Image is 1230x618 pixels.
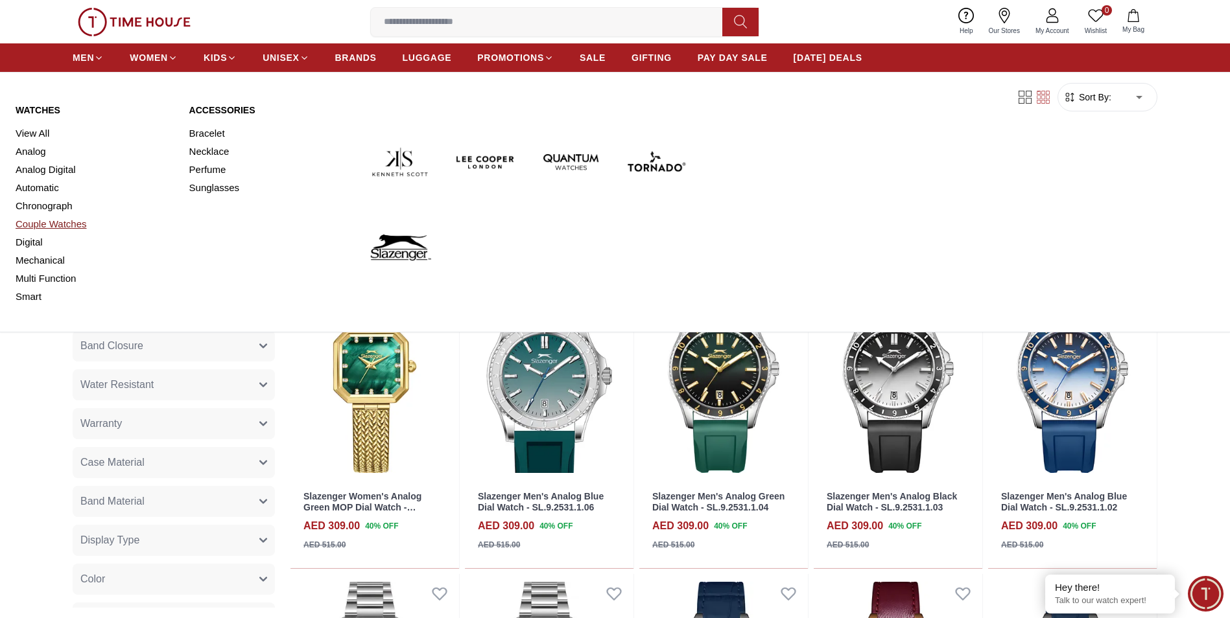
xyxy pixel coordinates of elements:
[1055,581,1165,594] div: Hey there!
[478,539,520,551] div: AED 515.00
[16,269,174,288] a: Multi Function
[263,46,309,69] a: UNISEX
[16,124,174,143] a: View All
[1080,26,1112,36] span: Wishlist
[335,51,377,64] span: BRANDS
[1115,6,1152,37] button: My Bag
[478,518,534,534] h4: AED 309.00
[263,51,299,64] span: UNISEX
[794,46,862,69] a: [DATE] DEALS
[189,143,348,161] a: Necklace
[652,518,709,534] h4: AED 309.00
[698,46,768,69] a: PAY DAY SALE
[189,179,348,197] a: Sunglasses
[619,124,694,200] img: Tornado
[827,518,883,534] h4: AED 309.00
[303,491,421,523] a: Slazenger Women's Analog Green MOP Dial Watch - SL.9.2534.3.02
[465,269,633,481] img: Slazenger Men's Analog Blue Dial Watch - SL.9.2531.1.06
[580,51,606,64] span: SALE
[1001,518,1058,534] h4: AED 309.00
[130,46,178,69] a: WOMEN
[290,269,459,481] img: Slazenger Women's Analog Green MOP Dial Watch - SL.9.2534.3.02
[73,330,275,361] button: Band Closure
[477,46,554,69] a: PROMOTIONS
[1076,91,1111,104] span: Sort By:
[534,124,609,200] img: Quantum
[73,564,275,595] button: Color
[73,46,104,69] a: MEN
[954,26,978,36] span: Help
[1102,5,1112,16] span: 0
[539,520,573,532] span: 40 % OFF
[303,518,360,534] h4: AED 309.00
[1117,25,1150,34] span: My Bag
[952,5,981,38] a: Help
[204,46,237,69] a: KIDS
[1001,539,1043,551] div: AED 515.00
[827,539,869,551] div: AED 515.00
[827,491,957,512] a: Slazenger Men's Analog Black Dial Watch - SL.9.2531.1.03
[1188,576,1224,612] div: Chat Widget
[16,104,174,117] a: Watches
[16,215,174,233] a: Couple Watches
[80,494,145,509] span: Band Material
[16,288,174,306] a: Smart
[80,416,122,431] span: Warranty
[632,46,672,69] a: GIFTING
[403,46,452,69] a: LUGGAGE
[16,143,174,161] a: Analog
[80,571,105,587] span: Color
[1055,595,1165,606] p: Talk to our watch expert!
[303,539,346,551] div: AED 515.00
[580,46,606,69] a: SALE
[714,520,747,532] span: 40 % OFF
[639,269,808,481] img: Slazenger Men's Analog Green Dial Watch - SL.9.2531.1.04
[1063,91,1111,104] button: Sort By:
[981,5,1028,38] a: Our Stores
[652,491,785,512] a: Slazenger Men's Analog Green Dial Watch - SL.9.2531.1.04
[888,520,921,532] span: 40 % OFF
[73,447,275,478] button: Case Material
[814,269,982,481] img: Slazenger Men's Analog Black Dial Watch - SL.9.2531.1.03
[80,455,145,470] span: Case Material
[16,251,174,269] a: Mechanical
[130,51,168,64] span: WOMEN
[984,26,1025,36] span: Our Stores
[78,8,191,36] img: ...
[362,124,438,200] img: Kenneth Scott
[478,491,604,512] a: Slazenger Men's Analog Blue Dial Watch - SL.9.2531.1.06
[73,369,275,400] button: Water Resistant
[16,197,174,215] a: Chronograph
[794,51,862,64] span: [DATE] DEALS
[652,539,694,551] div: AED 515.00
[16,179,174,197] a: Automatic
[1001,491,1127,512] a: Slazenger Men's Analog Blue Dial Watch - SL.9.2531.1.02
[189,104,348,117] a: Accessories
[477,51,544,64] span: PROMOTIONS
[73,486,275,517] button: Band Material
[1030,26,1074,36] span: My Account
[403,51,452,64] span: LUGGAGE
[16,161,174,179] a: Analog Digital
[448,124,523,200] img: Lee Cooper
[1077,5,1115,38] a: 0Wishlist
[362,210,438,285] img: Slazenger
[698,51,768,64] span: PAY DAY SALE
[80,377,154,393] span: Water Resistant
[988,269,1157,481] img: Slazenger Men's Analog Blue Dial Watch - SL.9.2531.1.02
[189,124,348,143] a: Bracelet
[73,408,275,439] button: Warranty
[365,520,398,532] span: 40 % OFF
[80,338,143,354] span: Band Closure
[73,525,275,556] button: Display Type
[335,46,377,69] a: BRANDS
[632,51,672,64] span: GIFTING
[204,51,227,64] span: KIDS
[80,532,139,548] span: Display Type
[16,233,174,251] a: Digital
